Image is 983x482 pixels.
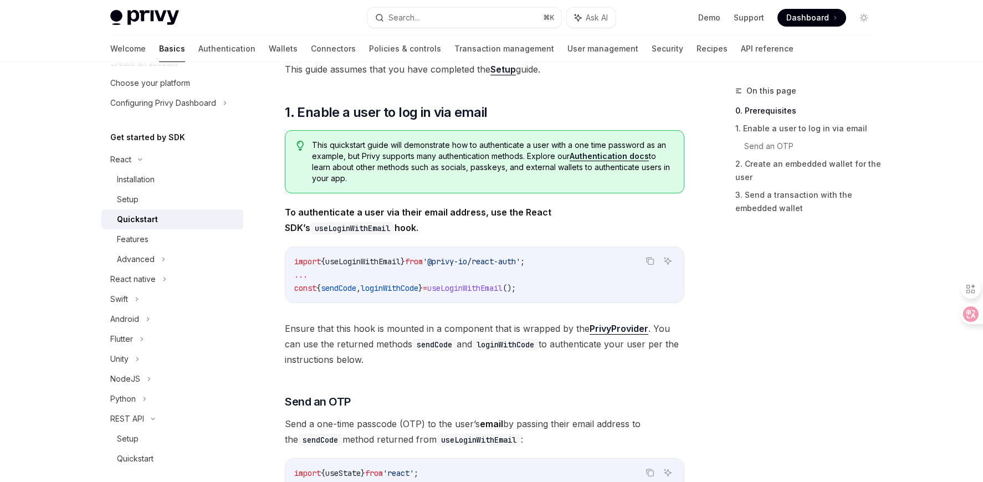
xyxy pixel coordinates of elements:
[117,233,149,246] div: Features
[110,312,139,326] div: Android
[110,332,133,346] div: Flutter
[321,257,325,266] span: {
[369,35,441,62] a: Policies & controls
[101,229,243,249] a: Features
[356,283,361,293] span: ,
[427,283,503,293] span: useLoginWithEmail
[101,189,243,209] a: Setup
[361,468,365,478] span: }
[117,213,158,226] div: Quickstart
[101,429,243,449] a: Setup
[735,120,882,137] a: 1. Enable a user to log in via email
[480,418,503,429] strong: email
[285,104,487,121] span: 1. Enable a user to log in via email
[661,254,675,268] button: Ask AI
[110,372,140,386] div: NodeJS
[405,257,423,266] span: from
[285,207,551,233] strong: To authenticate a user via their email address, use the React SDK’s hook.
[490,64,516,75] a: Setup
[296,141,304,151] svg: Tip
[117,452,153,465] div: Quickstart
[312,140,673,184] span: This quickstart guide will demonstrate how to authenticate a user with a one time password as an ...
[735,186,882,217] a: 3. Send a transaction with the embedded wallet
[285,416,684,447] span: Send a one-time passcode (OTP) to the user’s by passing their email address to the method returne...
[746,84,796,98] span: On this page
[110,10,179,25] img: light logo
[698,12,720,23] a: Demo
[110,153,131,166] div: React
[567,35,638,62] a: User management
[734,12,764,23] a: Support
[697,35,728,62] a: Recipes
[110,352,129,366] div: Unity
[423,283,427,293] span: =
[198,35,255,62] a: Authentication
[325,468,361,478] span: useState
[110,412,144,425] div: REST API
[401,257,405,266] span: }
[311,35,356,62] a: Connectors
[159,35,185,62] a: Basics
[294,283,316,293] span: const
[110,96,216,110] div: Configuring Privy Dashboard
[110,293,128,306] div: Swift
[285,394,351,409] span: Send an OTP
[294,270,308,280] span: ...
[383,468,414,478] span: 'react'
[325,257,401,266] span: useLoginWithEmail
[285,61,684,77] span: This guide assumes that you have completed the guide.
[298,434,342,446] code: sendCode
[567,8,616,28] button: Ask AI
[101,170,243,189] a: Installation
[503,283,516,293] span: ();
[643,465,657,480] button: Copy the contents from the code block
[294,257,321,266] span: import
[110,35,146,62] a: Welcome
[412,339,457,351] code: sendCode
[543,13,555,22] span: ⌘ K
[777,9,846,27] a: Dashboard
[437,434,521,446] code: useLoginWithEmail
[855,9,873,27] button: Toggle dark mode
[110,392,136,406] div: Python
[110,76,190,90] div: Choose your platform
[101,209,243,229] a: Quickstart
[418,283,423,293] span: }
[744,137,882,155] a: Send an OTP
[661,465,675,480] button: Ask AI
[590,323,648,335] a: PrivyProvider
[316,283,321,293] span: {
[361,283,418,293] span: loginWithCode
[110,131,185,144] h5: Get started by SDK
[786,12,829,23] span: Dashboard
[321,283,356,293] span: sendCode
[423,257,520,266] span: '@privy-io/react-auth'
[414,468,418,478] span: ;
[285,321,684,367] span: Ensure that this hook is mounted in a component that is wrapped by the . You can use the returned...
[388,11,419,24] div: Search...
[294,468,321,478] span: import
[367,8,561,28] button: Search...⌘K
[520,257,525,266] span: ;
[472,339,539,351] code: loginWithCode
[586,12,608,23] span: Ask AI
[269,35,298,62] a: Wallets
[117,432,139,445] div: Setup
[101,73,243,93] a: Choose your platform
[570,151,649,161] a: Authentication docs
[454,35,554,62] a: Transaction management
[643,254,657,268] button: Copy the contents from the code block
[365,468,383,478] span: from
[101,449,243,469] a: Quickstart
[110,273,156,286] div: React native
[310,222,395,234] code: useLoginWithEmail
[652,35,683,62] a: Security
[735,155,882,186] a: 2. Create an embedded wallet for the user
[117,173,155,186] div: Installation
[321,468,325,478] span: {
[117,193,139,206] div: Setup
[735,102,882,120] a: 0. Prerequisites
[741,35,793,62] a: API reference
[117,253,155,266] div: Advanced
